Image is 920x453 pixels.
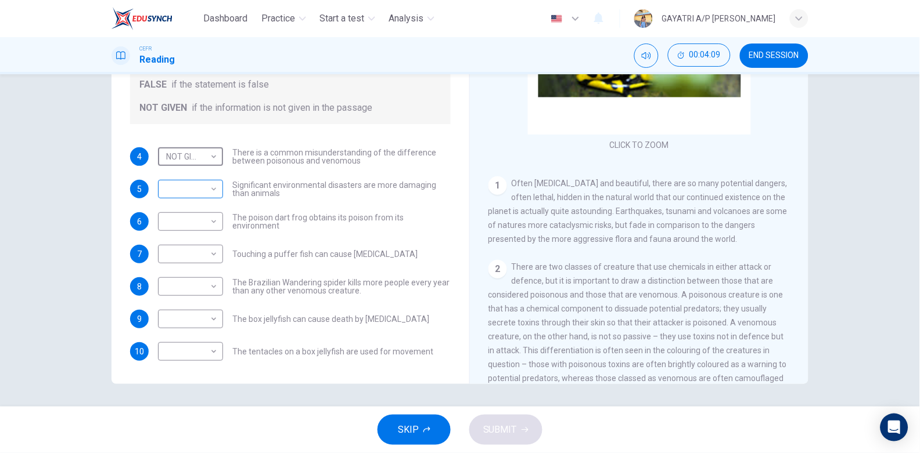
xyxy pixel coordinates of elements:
[689,50,721,60] span: 00:04:09
[232,347,433,356] span: The tentacles on a box jellyfish are used for movement
[137,250,142,258] span: 7
[139,53,175,67] h1: Reading
[262,12,296,26] span: Practice
[881,414,908,441] div: Open Intercom Messenger
[232,213,451,230] span: The poison dart frog obtains its poison from its environment
[668,44,731,67] button: 00:04:09
[139,101,187,115] span: NOT GIVEN
[137,153,142,161] span: 4
[112,7,172,30] img: EduSynch logo
[204,12,248,26] span: Dashboard
[171,78,269,92] span: if the statement is false
[139,78,167,92] span: FALSE
[488,179,788,244] span: Often [MEDICAL_DATA] and beautiful, there are so many potential dangers, often lethal, hidden in ...
[634,9,653,28] img: Profile picture
[137,315,142,323] span: 9
[232,181,451,197] span: Significant environmental disasters are more damaging than animals
[398,422,419,438] span: SKIP
[549,15,564,23] img: en
[315,8,380,29] button: Start a test
[384,8,439,29] button: Analysis
[257,8,311,29] button: Practice
[199,8,253,29] button: Dashboard
[389,12,424,26] span: Analysis
[634,44,659,68] div: Mute
[192,101,372,115] span: if the information is not given in the passage
[112,7,199,30] a: EduSynch logo
[488,260,507,278] div: 2
[488,176,507,195] div: 1
[749,51,799,60] span: END SESSION
[139,45,152,53] span: CEFR
[137,218,142,226] span: 6
[232,250,418,258] span: Touching a puffer fish can cause [MEDICAL_DATA]
[378,415,451,445] button: SKIP
[488,262,787,397] span: There are two classes of creature that use chemicals in either attack or defence, but it is impor...
[135,347,144,356] span: 10
[740,44,808,68] button: END SESSION
[158,140,219,173] div: NOT GIVEN
[668,44,731,68] div: Hide
[232,148,451,165] span: There is a common misunderstanding of the difference between poisonous and venomous
[320,12,365,26] span: Start a test
[137,185,142,193] span: 5
[137,282,142,291] span: 8
[662,12,776,26] div: GAYATRI A/P [PERSON_NAME]
[232,278,451,295] span: The Brazilian Wandering spider kills more people every year than any other venomous creature.
[232,315,429,323] span: The box jellyfish can cause death by [MEDICAL_DATA]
